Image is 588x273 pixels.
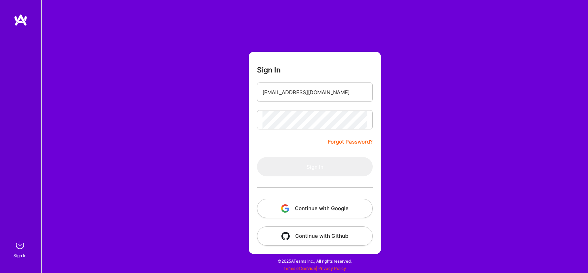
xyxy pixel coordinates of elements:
[257,66,281,74] h3: Sign In
[283,266,346,271] span: |
[318,266,346,271] a: Privacy Policy
[257,226,373,246] button: Continue with Github
[13,238,27,252] img: sign in
[13,252,27,259] div: Sign In
[262,84,367,101] input: Email...
[41,252,588,270] div: © 2025 ATeams Inc., All rights reserved.
[281,232,290,240] img: icon
[257,199,373,218] button: Continue with Google
[257,157,373,176] button: Sign In
[14,238,27,259] a: sign inSign In
[281,204,289,213] img: icon
[283,266,316,271] a: Terms of Service
[14,14,28,26] img: logo
[328,138,373,146] a: Forgot Password?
